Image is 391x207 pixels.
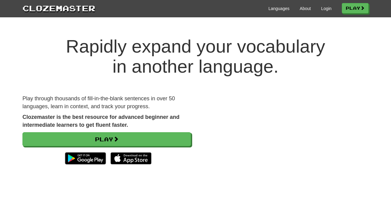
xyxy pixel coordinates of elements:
[22,114,179,128] strong: Clozemaster is the best resource for advanced beginner and intermediate learners to get fluent fa...
[110,152,151,164] img: Download_on_the_App_Store_Badge_US-UK_135x40-25178aeef6eb6b83b96f5f2d004eda3bffbb37122de64afbaef7...
[22,95,191,110] p: Play through thousands of fill-in-the-blank sentences in over 50 languages, learn in context, and...
[22,2,95,14] a: Clozemaster
[62,149,109,167] img: Get it on Google Play
[321,5,331,12] a: Login
[268,5,289,12] a: Languages
[300,5,311,12] a: About
[342,3,369,13] a: Play
[22,132,191,146] a: Play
